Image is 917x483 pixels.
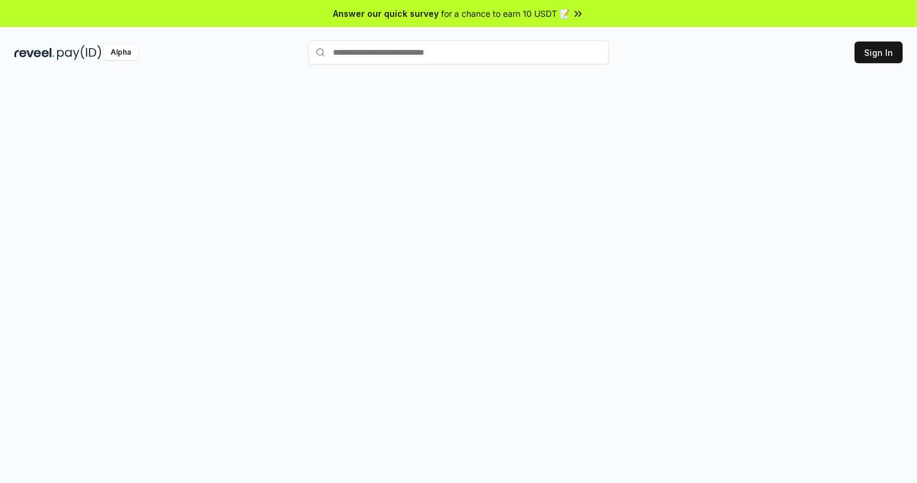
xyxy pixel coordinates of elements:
span: Answer our quick survey [333,7,439,20]
span: for a chance to earn 10 USDT 📝 [441,7,570,20]
button: Sign In [855,42,903,63]
div: Alpha [104,45,138,60]
img: reveel_dark [14,45,55,60]
img: pay_id [57,45,102,60]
